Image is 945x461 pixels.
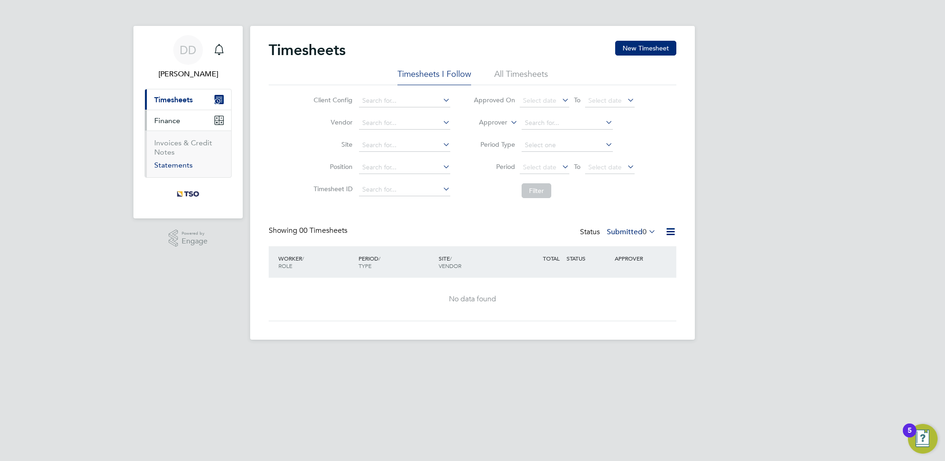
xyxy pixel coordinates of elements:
a: DD[PERSON_NAME] [145,35,232,80]
span: Timesheets [154,95,193,104]
label: Approver [466,118,507,127]
label: Period [473,162,515,171]
nav: Main navigation [133,26,243,218]
div: WORKER [276,250,356,274]
a: Go to home page [145,187,232,202]
h2: Timesheets [269,41,346,59]
input: Search for... [359,94,450,107]
span: TOTAL [543,255,560,262]
button: Open Resource Center, 5 new notifications [908,424,938,454]
span: Finance [154,116,180,125]
div: STATUS [564,250,612,267]
span: TYPE [359,262,372,269]
li: Timesheets I Follow [397,69,471,85]
span: Powered by [182,230,208,237]
span: 00 Timesheets [299,226,347,235]
span: Select date [523,163,556,171]
input: Select one [522,139,613,152]
div: PERIOD [356,250,436,274]
li: All Timesheets [494,69,548,85]
div: Showing [269,226,349,236]
div: SITE [436,250,517,274]
label: Vendor [311,118,353,126]
button: Timesheets [145,89,231,110]
div: Finance [145,131,231,177]
span: 0 [643,227,647,237]
input: Search for... [359,161,450,174]
span: ROLE [278,262,292,269]
span: / [450,255,452,262]
div: No data found [278,294,667,304]
span: DD [180,44,196,56]
div: APPROVER [612,250,661,267]
span: / [302,255,304,262]
label: Position [311,162,353,171]
input: Search for... [359,139,450,152]
button: Filter [522,183,551,198]
label: Timesheet ID [311,185,353,193]
a: Invoices & Credit Notes [154,138,212,156]
span: Deslyn Darbeau [145,69,232,80]
span: Select date [588,163,622,171]
a: Statements [154,161,193,169]
button: Finance [145,110,231,131]
label: Site [311,140,353,149]
a: Powered byEngage [169,230,208,247]
span: VENDOR [439,262,461,269]
div: Status [580,226,658,239]
img: tso-uk-logo-retina.png [172,187,204,202]
label: Approved On [473,96,515,104]
div: 5 [907,430,912,442]
input: Search for... [359,117,450,130]
label: Period Type [473,140,515,149]
span: / [378,255,380,262]
span: Engage [182,237,208,245]
label: Submitted [607,227,656,237]
span: Select date [588,96,622,105]
input: Search for... [522,117,613,130]
input: Search for... [359,183,450,196]
span: To [571,161,583,173]
span: Select date [523,96,556,105]
button: New Timesheet [615,41,676,56]
span: To [571,94,583,106]
label: Client Config [311,96,353,104]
